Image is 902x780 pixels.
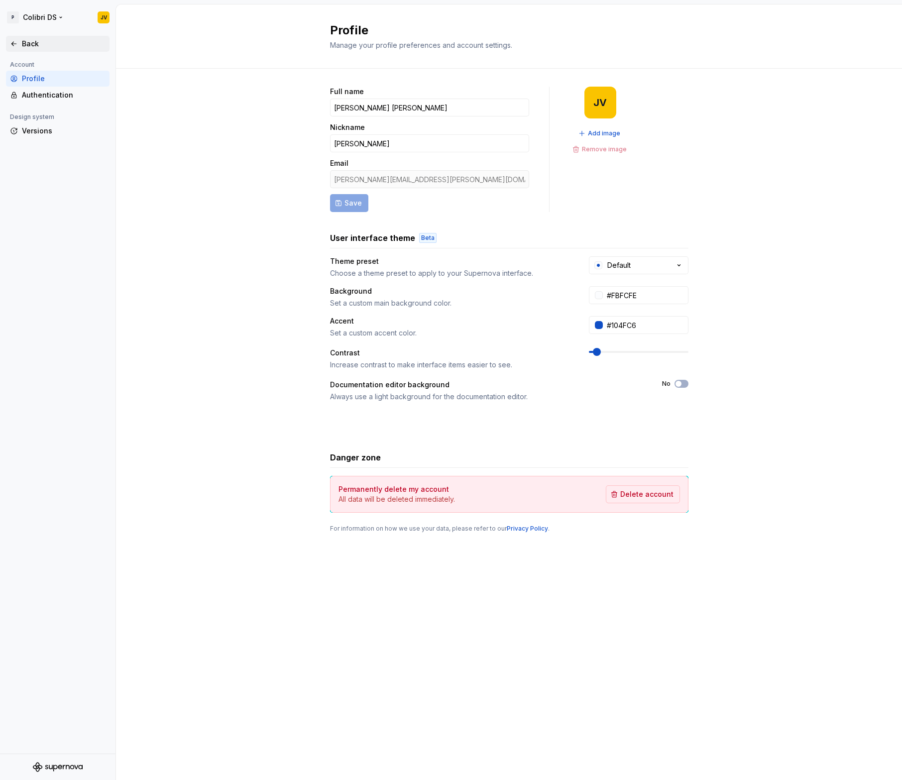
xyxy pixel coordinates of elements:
[330,286,571,296] div: Background
[6,36,110,52] a: Back
[338,494,455,504] p: All data will be deleted immediately.
[589,256,688,274] button: Default
[330,298,571,308] div: Set a custom main background color.
[606,485,680,503] button: Delete account
[330,87,364,97] label: Full name
[7,11,19,23] div: P
[603,316,688,334] input: #104FC6
[507,525,548,532] a: Privacy Policy
[593,99,607,107] div: JV
[6,123,110,139] a: Versions
[603,286,688,304] input: #FFFFFF
[330,22,676,38] h2: Profile
[6,111,58,123] div: Design system
[330,380,644,390] div: Documentation editor background
[330,316,571,326] div: Accent
[330,348,571,358] div: Contrast
[22,90,106,100] div: Authentication
[33,762,83,772] svg: Supernova Logo
[607,260,631,270] div: Default
[6,59,38,71] div: Account
[2,6,113,28] button: PColibri DSJV
[330,392,644,402] div: Always use a light background for the documentation editor.
[330,525,688,533] div: For information on how we use your data, please refer to our .
[575,126,625,140] button: Add image
[22,74,106,84] div: Profile
[330,360,571,370] div: Increase contrast to make interface items easier to see.
[419,233,437,243] div: Beta
[330,232,415,244] h3: User interface theme
[330,41,512,49] span: Manage your profile preferences and account settings.
[22,126,106,136] div: Versions
[6,71,110,87] a: Profile
[22,39,106,49] div: Back
[330,158,348,168] label: Email
[330,328,571,338] div: Set a custom accent color.
[588,129,620,137] span: Add image
[662,380,671,388] label: No
[330,122,365,132] label: Nickname
[330,256,571,266] div: Theme preset
[330,268,571,278] div: Choose a theme preset to apply to your Supernova interface.
[620,489,674,499] span: Delete account
[101,13,107,21] div: JV
[23,12,57,22] div: Colibri DS
[6,87,110,103] a: Authentication
[338,484,449,494] h4: Permanently delete my account
[330,451,381,463] h3: Danger zone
